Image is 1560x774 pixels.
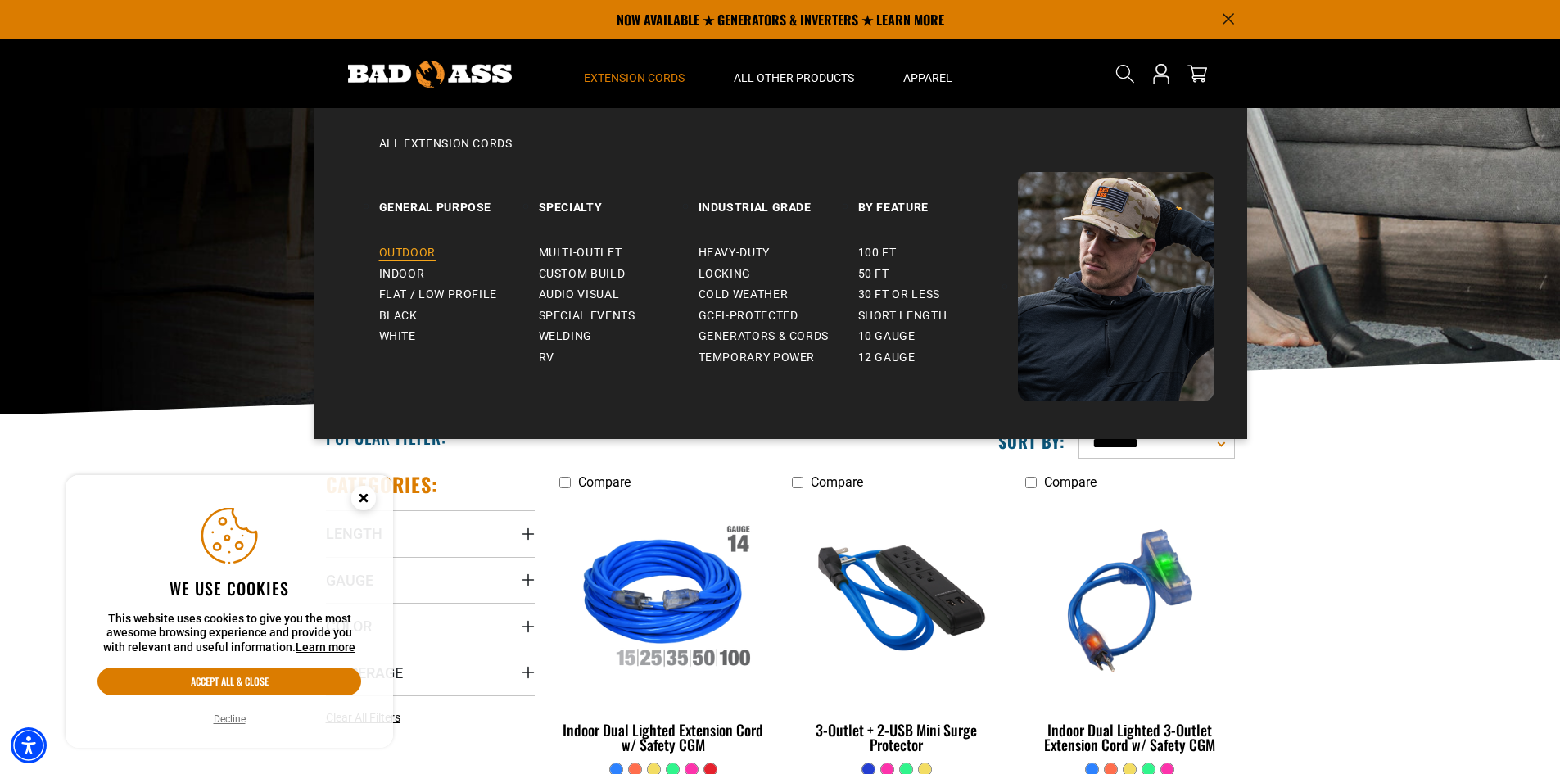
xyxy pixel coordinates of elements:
p: This website uses cookies to give you the most awesome browsing experience and provide you with r... [97,612,361,655]
img: blue [794,506,1000,695]
a: Specialty [539,172,699,229]
span: 12 gauge [858,351,916,365]
img: Indoor Dual Lighted Extension Cord w/ Safety CGM [560,506,766,695]
summary: Color [326,603,535,649]
h2: We use cookies [97,577,361,599]
span: Compare [578,474,631,490]
span: RV [539,351,554,365]
span: 100 ft [858,246,897,260]
span: Audio Visual [539,287,620,302]
a: 30 ft or less [858,284,1018,306]
span: All Other Products [734,70,854,85]
div: Indoor Dual Lighted Extension Cord w/ Safety CGM [559,722,768,752]
span: 50 ft [858,267,889,282]
a: Welding [539,326,699,347]
a: Heavy-Duty [699,242,858,264]
span: 30 ft or less [858,287,940,302]
a: RV [539,347,699,369]
span: Special Events [539,309,635,324]
a: Indoor [379,264,539,285]
summary: Length [326,510,535,556]
summary: Amperage [326,650,535,695]
a: General Purpose [379,172,539,229]
img: Bad Ass Extension Cords [348,61,512,88]
span: Extension Cords [584,70,685,85]
summary: Apparel [879,39,977,108]
span: Cold Weather [699,287,789,302]
span: White [379,329,416,344]
h2: Categories: [326,472,439,497]
a: 12 gauge [858,347,1018,369]
span: Compare [811,474,863,490]
span: Outdoor [379,246,436,260]
span: Generators & Cords [699,329,830,344]
a: Generators & Cords [699,326,858,347]
a: Open this option [1148,39,1174,108]
a: Indoor Dual Lighted Extension Cord w/ Safety CGM Indoor Dual Lighted Extension Cord w/ Safety CGM [559,498,768,762]
a: By Feature [858,172,1018,229]
span: GCFI-Protected [699,309,798,324]
img: blue [1027,506,1233,695]
button: Close this option [334,475,393,526]
summary: All Other Products [709,39,879,108]
span: Multi-Outlet [539,246,622,260]
a: 50 ft [858,264,1018,285]
span: Compare [1044,474,1097,490]
a: Multi-Outlet [539,242,699,264]
a: Industrial Grade [699,172,858,229]
a: GCFI-Protected [699,306,858,327]
summary: Extension Cords [559,39,709,108]
span: Temporary Power [699,351,816,365]
button: Accept all & close [97,668,361,695]
a: This website uses cookies to give you the most awesome browsing experience and provide you with r... [296,640,355,654]
span: Short Length [858,309,947,324]
a: Outdoor [379,242,539,264]
img: Bad Ass Extension Cords [1018,172,1214,401]
a: Temporary Power [699,347,858,369]
summary: Gauge [326,557,535,603]
span: Heavy-Duty [699,246,770,260]
label: Sort by: [998,431,1065,452]
span: Custom Build [539,267,626,282]
div: Indoor Dual Lighted 3-Outlet Extension Cord w/ Safety CGM [1025,722,1234,752]
a: All Extension Cords [346,136,1214,172]
h2: Popular Filter: [326,427,446,448]
a: Flat / Low Profile [379,284,539,306]
a: 10 gauge [858,326,1018,347]
a: blue 3-Outlet + 2-USB Mini Surge Protector [792,498,1001,762]
span: Black [379,309,418,324]
a: cart [1184,64,1210,84]
a: Locking [699,264,858,285]
summary: Search [1112,61,1138,87]
div: 3-Outlet + 2-USB Mini Surge Protector [792,722,1001,752]
a: 100 ft [858,242,1018,264]
a: Audio Visual [539,284,699,306]
a: Short Length [858,306,1018,327]
span: Welding [539,329,592,344]
button: Decline [209,711,251,727]
span: Apparel [903,70,952,85]
a: Cold Weather [699,284,858,306]
span: Flat / Low Profile [379,287,498,302]
a: Custom Build [539,264,699,285]
a: Special Events [539,306,699,327]
span: Locking [699,267,751,282]
span: Indoor [379,267,425,282]
div: Accessibility Menu [11,727,47,763]
aside: Cookie Consent [66,475,393,749]
a: blue Indoor Dual Lighted 3-Outlet Extension Cord w/ Safety CGM [1025,498,1234,762]
a: White [379,326,539,347]
span: 10 gauge [858,329,916,344]
a: Black [379,306,539,327]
